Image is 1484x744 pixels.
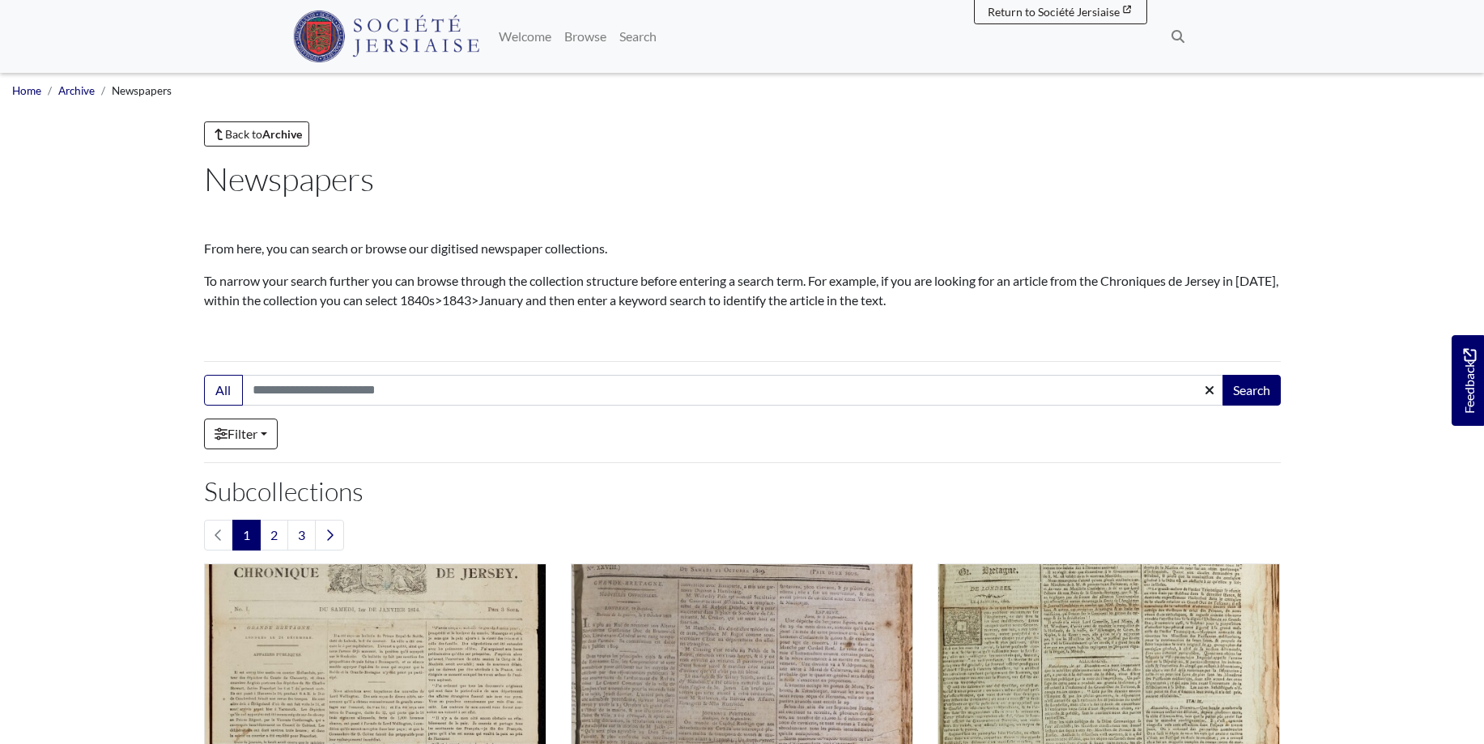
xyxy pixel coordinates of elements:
[204,375,243,406] button: All
[12,84,41,97] a: Home
[293,11,480,62] img: Société Jersiaise
[613,20,663,53] a: Search
[204,271,1281,310] p: To narrow your search further you can browse through the collection structure before entering a s...
[204,419,278,449] a: Filter
[204,520,233,551] li: Previous page
[204,159,1281,198] h1: Newspapers
[315,520,344,551] a: Next page
[558,20,613,53] a: Browse
[988,5,1120,19] span: Return to Société Jersiaise
[232,520,261,551] span: Goto page 1
[260,520,288,551] a: Goto page 2
[204,121,310,147] a: Back toArchive
[204,239,1281,258] p: From here, you can search or browse our digitised newspaper collections.
[1452,335,1484,426] a: Would you like to provide feedback?
[293,6,480,66] a: Société Jersiaise logo
[287,520,316,551] a: Goto page 3
[492,20,558,53] a: Welcome
[1222,375,1281,406] button: Search
[58,84,95,97] a: Archive
[204,520,1281,551] nav: pagination
[112,84,172,97] span: Newspapers
[204,476,1281,507] h2: Subcollections
[242,375,1224,406] input: Search this collection...
[1460,348,1479,414] span: Feedback
[262,127,302,141] strong: Archive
